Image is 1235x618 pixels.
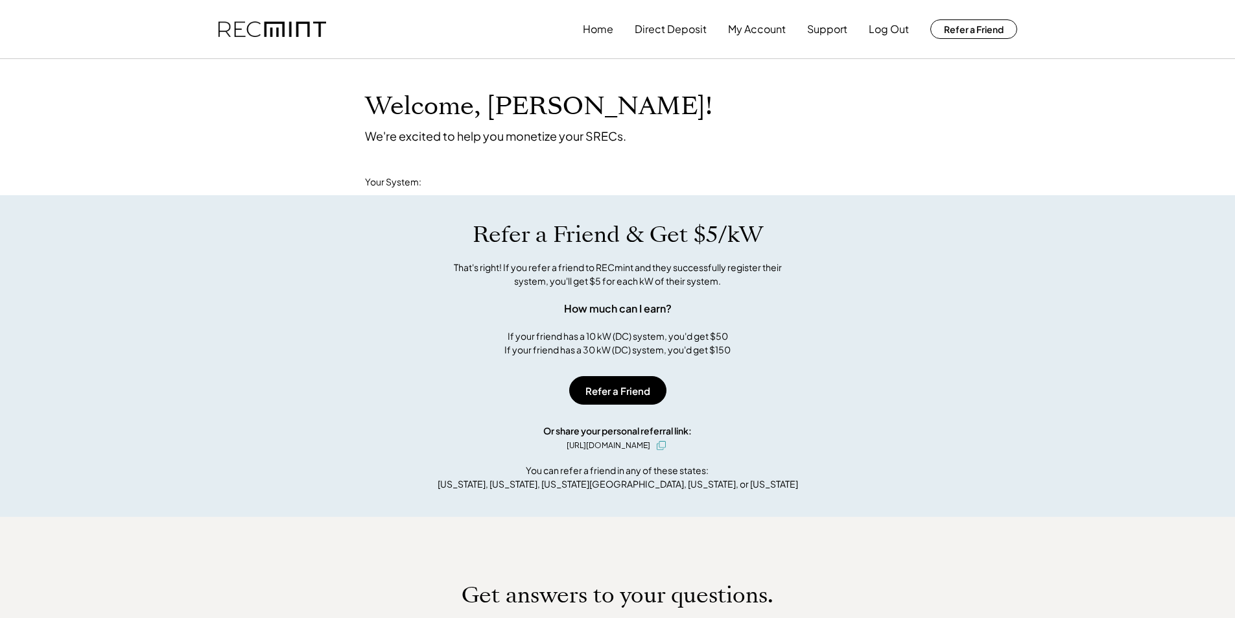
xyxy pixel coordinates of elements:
div: That's right! If you refer a friend to RECmint and they successfully register their system, you'l... [440,261,796,288]
button: Support [807,16,847,42]
div: We're excited to help you monetize your SRECs. [365,128,626,143]
img: recmint-logotype%403x.png [218,21,326,38]
h1: Refer a Friend & Get $5/kW [473,221,763,248]
button: click to copy [653,438,669,453]
div: Or share your personal referral link: [543,424,692,438]
button: Home [583,16,613,42]
button: Direct Deposit [635,16,707,42]
button: Refer a Friend [569,376,666,405]
div: You can refer a friend in any of these states: [US_STATE], [US_STATE], [US_STATE][GEOGRAPHIC_DATA... [438,464,798,491]
button: Log Out [869,16,909,42]
h1: Get answers to your questions. [462,582,773,609]
h1: Welcome, [PERSON_NAME]! [365,91,712,122]
div: If your friend has a 10 kW (DC) system, you'd get $50 If your friend has a 30 kW (DC) system, you... [504,329,731,357]
div: How much can I earn? [564,301,672,316]
div: Your System: [365,176,421,189]
button: Refer a Friend [930,19,1017,39]
div: [URL][DOMAIN_NAME] [567,440,650,451]
button: My Account [728,16,786,42]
